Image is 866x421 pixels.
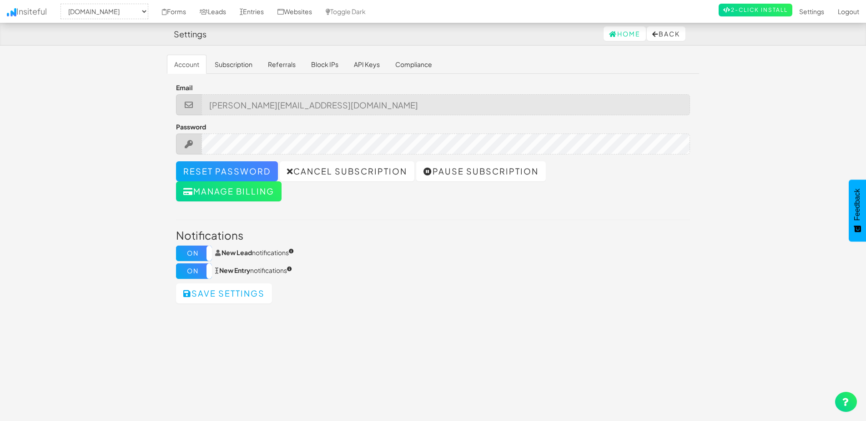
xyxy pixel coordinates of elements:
[849,180,866,241] button: Feedback - Show survey
[176,263,212,279] label: On
[853,189,861,221] span: Feedback
[176,246,212,261] label: On
[7,8,16,16] img: icon.png
[388,55,439,74] a: Compliance
[647,26,685,41] button: Back
[219,266,250,274] strong: New Entry
[222,248,252,257] strong: New Lead
[176,283,272,303] button: Save settings
[347,55,387,74] a: API Keys
[176,83,193,92] label: Email
[207,55,260,74] a: Subscription
[604,26,646,41] a: Home
[176,229,690,241] h3: Notifications
[416,161,546,181] a: Pause subscription
[280,161,414,181] a: Cancel subscription
[176,181,282,201] button: Manage billing
[201,94,690,115] input: john@doe.com
[304,55,346,74] a: Block IPs
[261,55,303,74] a: Referrals
[167,55,206,74] a: Account
[215,248,294,257] span: notifications
[176,122,206,131] label: Password
[719,4,792,16] a: 2-Click Install
[215,266,292,274] span: notifications
[176,161,278,181] a: Reset password
[174,30,206,39] h4: Settings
